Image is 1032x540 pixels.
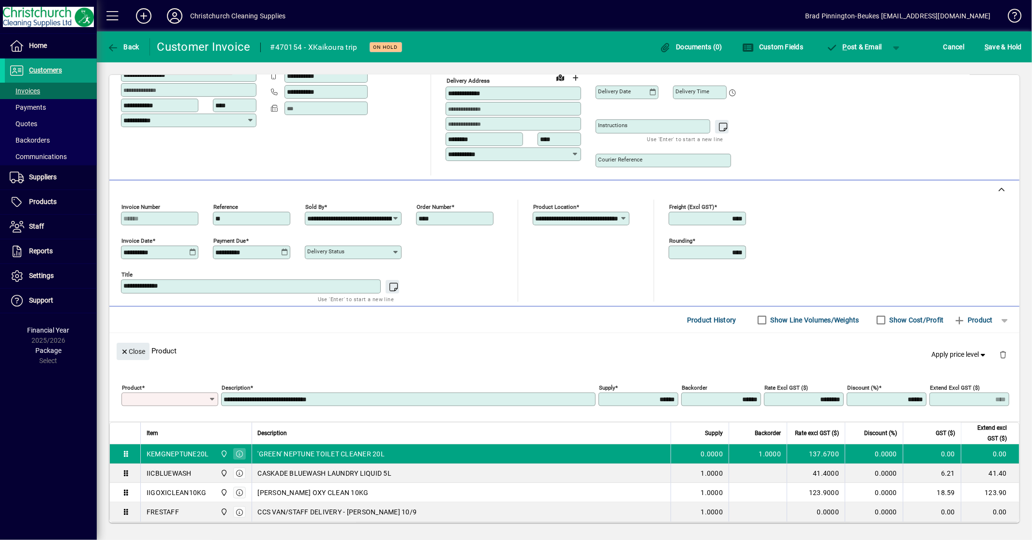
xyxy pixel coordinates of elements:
[218,449,229,459] span: Christchurch Cleaning Supplies Ltd
[985,39,1022,55] span: ave & Hold
[147,507,179,517] div: FRESTAFF
[10,136,50,144] span: Backorders
[213,204,238,210] mat-label: Reference
[5,132,97,148] a: Backorders
[683,311,740,329] button: Product History
[533,204,576,210] mat-label: Product location
[599,384,615,391] mat-label: Supply
[961,483,1019,502] td: 123.90
[29,66,62,74] span: Customers
[675,88,709,95] mat-label: Delivery time
[5,99,97,116] a: Payments
[417,204,451,210] mat-label: Order number
[888,315,944,325] label: Show Cost/Profit
[793,449,839,459] div: 137.6700
[991,350,1015,359] app-page-header-button: Delete
[932,350,988,360] span: Apply price level
[213,237,246,244] mat-label: Payment due
[903,483,961,502] td: 18.59
[5,34,97,58] a: Home
[147,428,158,438] span: Item
[759,449,781,459] span: 1.0000
[258,428,287,438] span: Description
[122,384,142,391] mat-label: Product
[701,449,723,459] span: 0.0000
[29,222,44,230] span: Staff
[29,173,57,181] span: Suppliers
[159,7,190,25] button: Profile
[903,444,961,464] td: 0.00
[943,39,965,55] span: Cancel
[190,8,285,24] div: Christchurch Cleaning Supplies
[740,38,806,56] button: Custom Fields
[598,122,628,129] mat-label: Instructions
[5,239,97,263] a: Reports
[109,333,1019,368] div: Product
[105,38,142,56] button: Back
[1001,2,1020,33] a: Knowledge Base
[755,428,781,438] span: Backorder
[218,468,229,479] span: Christchurch Cleaning Supplies Ltd
[985,43,988,51] span: S
[258,488,369,497] span: [PERSON_NAME] OXY CLEAN 10KG
[553,70,568,85] a: View on map
[97,38,150,56] app-page-header-button: Back
[147,488,207,497] div: IIGOXICLEAN10KG
[128,7,159,25] button: Add
[270,40,358,55] div: #470154 - XKaikoura trip
[705,428,723,438] span: Supply
[258,468,392,478] span: CASKADE BLUEWASH LAUNDRY LIQUID 5L
[29,296,53,304] span: Support
[568,70,583,86] button: Choose address
[258,507,417,517] span: CCS VAN/STAFF DELIVERY - [PERSON_NAME] 10/9
[903,464,961,483] td: 6.21
[121,271,133,278] mat-label: Title
[928,346,992,364] button: Apply price level
[598,156,643,163] mat-label: Courier Reference
[218,507,229,517] span: Christchurch Cleaning Supplies Ltd
[121,204,160,210] mat-label: Invoice number
[961,464,1019,483] td: 41.40
[157,39,251,55] div: Customer Invoice
[936,428,955,438] span: GST ($)
[845,502,903,522] td: 0.0000
[307,248,344,255] mat-label: Delivery status
[121,237,152,244] mat-label: Invoice date
[120,344,146,360] span: Close
[991,343,1015,366] button: Delete
[743,43,804,51] span: Custom Fields
[701,507,723,517] span: 1.0000
[847,384,879,391] mat-label: Discount (%)
[769,315,859,325] label: Show Line Volumes/Weights
[5,215,97,239] a: Staff
[147,468,192,478] div: IICBLUEWASH
[982,38,1024,56] button: Save & Hold
[258,449,385,459] span: 'GREEN' NEPTUNE TOILET CLEANER 20L
[805,8,991,24] div: Brad Pinnington-Beukes [EMAIL_ADDRESS][DOMAIN_NAME]
[687,312,736,328] span: Product History
[903,502,961,522] td: 0.00
[793,507,839,517] div: 0.0000
[218,487,229,498] span: Christchurch Cleaning Supplies Ltd
[701,468,723,478] span: 1.0000
[147,449,209,459] div: KEMGNEPTUNE20L
[682,384,707,391] mat-label: Backorder
[29,42,47,49] span: Home
[647,133,723,145] mat-hint: Use 'Enter' to start a new line
[961,502,1019,522] td: 0.00
[305,204,324,210] mat-label: Sold by
[967,423,1007,444] span: Extend excl GST ($)
[5,116,97,132] a: Quotes
[5,148,97,165] a: Communications
[28,326,70,334] span: Financial Year
[318,293,394,305] mat-hint: Use 'Enter' to start a new line
[5,289,97,313] a: Support
[826,43,882,51] span: ost & Email
[117,343,150,360] button: Close
[795,428,839,438] span: Rate excl GST ($)
[5,83,97,99] a: Invoices
[845,483,903,502] td: 0.0000
[845,444,903,464] td: 0.0000
[954,312,993,328] span: Product
[107,43,139,51] span: Back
